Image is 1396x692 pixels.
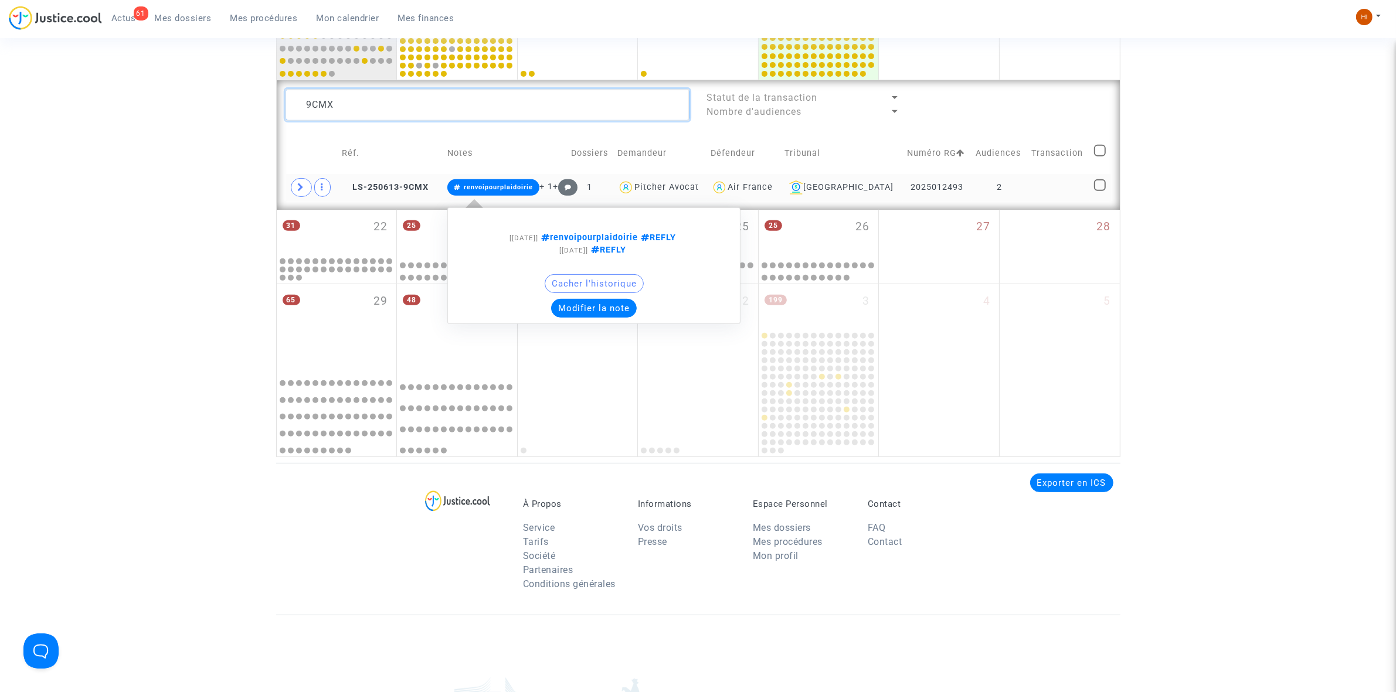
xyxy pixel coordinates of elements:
[613,132,707,174] td: Demandeur
[155,13,212,23] span: Mes dossiers
[277,210,397,255] div: lundi septembre 22, 31 events, click to expand
[868,536,902,547] a: Contact
[545,274,644,293] button: Cacher l'historique
[711,179,728,196] img: icon-user.svg
[1000,210,1120,284] div: dimanche septembre 28
[523,522,555,533] a: Service
[879,210,999,284] div: samedi septembre 27
[972,132,1027,174] td: Audiences
[464,183,533,191] span: renvoipourplaidoirie
[638,536,667,547] a: Presse
[707,106,802,117] span: Nombre d'audiences
[789,180,803,195] img: icon-banque.svg
[523,550,556,561] a: Société
[338,132,443,174] td: Réf.
[638,499,735,509] p: Informations
[855,219,869,236] span: 26
[523,536,549,547] a: Tarifs
[510,234,538,242] span: [[DATE]]
[523,578,616,589] a: Conditions générales
[551,299,637,318] button: Modifier la note
[397,210,517,255] div: mardi septembre 23, 25 events, click to expand
[373,293,388,310] span: 29
[403,295,420,305] span: 48
[868,522,886,533] a: FAQ
[397,284,517,369] div: mardi septembre 30, 48 events, click to expand
[523,564,573,575] a: Partenaires
[759,284,879,330] div: vendredi octobre 3, 199 events, click to expand
[389,9,464,27] a: Mes finances
[728,182,773,192] div: Air France
[283,295,300,305] span: 65
[566,132,613,174] td: Dossiers
[221,9,307,27] a: Mes procédures
[753,499,850,509] p: Espace Personnel
[753,536,823,547] a: Mes procédures
[780,132,903,174] td: Tribunal
[1027,132,1090,174] td: Transaction
[283,220,300,231] span: 31
[638,233,676,243] span: REFLY
[1104,293,1111,310] span: 5
[23,633,59,669] iframe: Help Scout Beacon - Open
[443,132,566,174] td: Notes
[976,219,990,236] span: 27
[634,182,699,192] div: Pitcher Avocat
[566,174,613,201] td: 1
[753,550,799,561] a: Mon profil
[145,9,221,27] a: Mes dossiers
[403,220,420,231] span: 25
[862,293,869,310] span: 3
[1000,284,1120,456] div: dimanche octobre 5
[903,174,972,201] td: 2025012493
[538,233,638,243] span: renvoipourplaidoirie
[784,180,899,195] div: [GEOGRAPHIC_DATA]
[373,219,388,236] span: 22
[523,499,620,509] p: À Propos
[539,182,553,192] span: + 1
[903,132,972,174] td: Numéro RG
[765,295,787,305] span: 199
[559,246,588,254] span: [[DATE]]
[102,9,145,27] a: 61Actus
[972,174,1027,201] td: 2
[277,284,397,369] div: lundi septembre 29, 65 events, click to expand
[868,499,965,509] p: Contact
[307,9,389,27] a: Mon calendrier
[317,13,379,23] span: Mon calendrier
[1097,219,1111,236] span: 28
[983,293,990,310] span: 4
[735,219,749,236] span: 25
[230,13,298,23] span: Mes procédures
[638,522,682,533] a: Vos droits
[588,245,626,255] span: REFLY
[111,13,136,23] span: Actus
[707,92,818,103] span: Statut de la transaction
[342,182,429,192] span: LS-250613-9CMX
[617,179,634,196] img: icon-user.svg
[879,284,999,456] div: samedi octobre 4
[759,210,879,255] div: vendredi septembre 26, 25 events, click to expand
[765,220,782,231] span: 25
[553,182,578,192] span: +
[1356,9,1373,25] img: fc99b196863ffcca57bb8fe2645aafd9
[134,6,148,21] div: 61
[742,293,749,310] span: 2
[9,6,102,30] img: jc-logo.svg
[707,132,780,174] td: Défendeur
[398,13,454,23] span: Mes finances
[753,522,811,533] a: Mes dossiers
[425,490,490,512] img: logo-lg.svg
